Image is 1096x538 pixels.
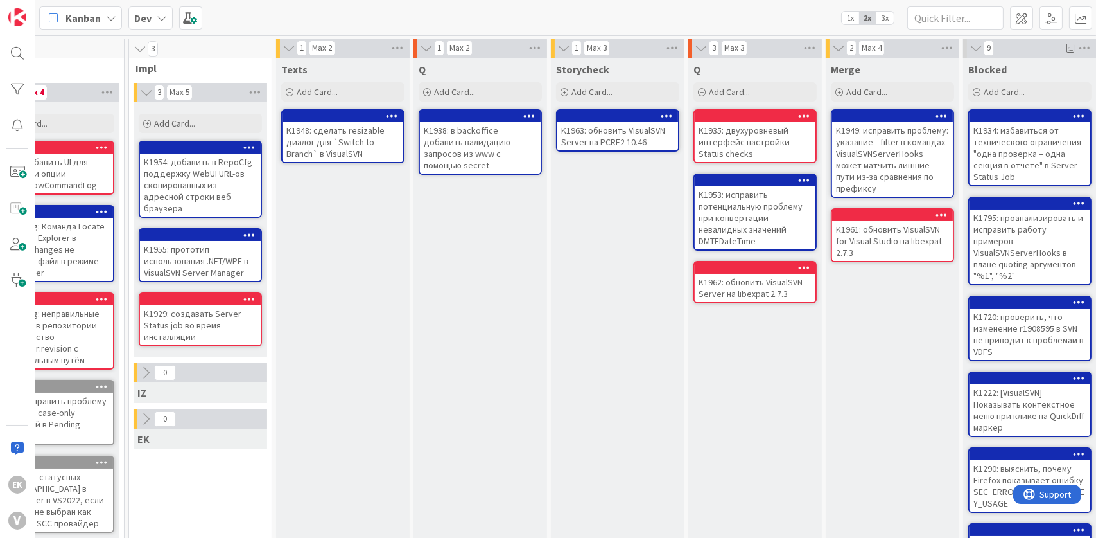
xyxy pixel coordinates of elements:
[862,45,882,51] div: Max 4
[970,210,1090,284] div: K1795: проанализировать и исправить работу примеров VisualSVNServerHooks в плане quoting аргумент...
[420,111,541,174] div: K1938: в backoffice добавить валидацию запросов из www с помощью secret
[876,12,894,24] span: 3x
[846,40,857,56] span: 2
[148,41,158,57] span: 3
[140,294,261,345] div: K1929: создавать Server Status job во время инсталляции
[154,118,195,129] span: Add Card...
[571,86,613,98] span: Add Card...
[970,122,1090,185] div: K1934: избавиться от технического ограничения "одна проверка – одна секция в отчете" в Server Sta...
[695,175,815,249] div: K1953: исправить потенциальную проблему при конвертации невалидных значений DMTFDateTime
[695,186,815,249] div: K1953: исправить потенциальную проблему при конвертации невалидных значений DMTFDateTime
[709,40,719,56] span: 3
[724,45,744,51] div: Max 3
[695,122,815,162] div: K1935: двухуровневый интерфейс настройки Status checks
[27,2,58,17] span: Support
[970,297,1090,360] div: K1720: проверить, что изменение r1908595 в SVN не приводит к проблемам в VDFS
[695,262,815,302] div: K1962: обновить VisualSVN Server на libexpat 2.7.3
[556,63,609,76] span: Storycheck
[8,8,26,26] img: Visit kanbanzone.com
[140,241,261,281] div: K1955: прототип использования .NET/WPF в VisualSVN Server Manager
[842,12,859,24] span: 1x
[65,10,101,26] span: Kanban
[970,309,1090,360] div: K1720: проверить, что изменение r1908595 в SVN не приводит к проблемам в VDFS
[859,12,876,24] span: 2x
[970,460,1090,512] div: K1290: выяснить, почему Firefox показывает ошибку SEC_ERROR_INADEQUATE_KEY_USAGE
[832,111,953,197] div: K1949: исправить проблему: указание --filter в командах VisualSVNServerHooks может матчить лишние...
[587,45,607,51] div: Max 3
[419,63,426,76] span: Q
[297,86,338,98] span: Add Card...
[137,433,150,445] span: EK
[297,40,307,56] span: 1
[140,305,261,345] div: K1929: создавать Server Status job во время инсталляции
[907,6,1004,30] input: Quick Filter...
[695,274,815,302] div: K1962: обновить VisualSVN Server на libexpat 2.7.3
[695,111,815,162] div: K1935: двухуровневый интерфейс настройки Status checks
[140,229,261,281] div: K1955: прототип использования .NET/WPF в VisualSVN Server Manager
[154,85,164,100] span: 3
[970,373,1090,436] div: K1222: [VisualSVN] Показывать контекстное меню при клике на QuickDiff маркер
[709,86,750,98] span: Add Card...
[283,111,403,162] div: K1948: сделать resizable диалог для `Switch to Branch` в VisualSVN
[312,45,332,51] div: Max 2
[832,210,953,261] div: K1961: обновить VisualSVN for Visual Studio на libexpat 2.7.3
[571,40,582,56] span: 1
[420,122,541,174] div: K1938: в backoffice добавить валидацию запросов из www с помощью secret
[984,40,994,56] span: 9
[170,89,189,96] div: Max 5
[434,86,475,98] span: Add Card...
[832,122,953,197] div: K1949: исправить проблему: указание --filter в командах VisualSVNServerHooks может матчить лишние...
[970,111,1090,185] div: K1934: избавиться от технического ограничения "одна проверка – одна секция в отчете" в Server Sta...
[135,62,256,75] span: Impl
[8,512,26,530] div: V
[831,63,860,76] span: Merge
[281,63,308,76] span: Texts
[154,365,176,381] span: 0
[154,411,176,427] span: 0
[693,63,700,76] span: Q
[283,122,403,162] div: K1948: сделать resizable диалог для `Switch to Branch` в VisualSVN
[557,122,678,150] div: K1963: обновить VisualSVN Server на PCRE2 10.46
[557,111,678,150] div: K1963: обновить VisualSVN Server на PCRE2 10.46
[449,45,469,51] div: Max 2
[134,12,152,24] b: Dev
[140,154,261,217] div: K1954: добавить в RepoCfg поддержку WebUI URL-ов скопированных из адресной строки веб браузера
[8,476,26,494] div: EK
[846,86,887,98] span: Add Card...
[832,221,953,261] div: K1961: обновить VisualSVN for Visual Studio на libexpat 2.7.3
[970,449,1090,512] div: K1290: выяснить, почему Firefox показывает ошибку SEC_ERROR_INADEQUATE_KEY_USAGE
[434,40,444,56] span: 1
[970,384,1090,436] div: K1222: [VisualSVN] Показывать контекстное меню при клике на QuickDiff маркер
[137,386,146,399] span: IZ
[984,86,1025,98] span: Add Card...
[968,63,1007,76] span: Blocked
[970,198,1090,284] div: K1795: проанализировать и исправить работу примеров VisualSVNServerHooks в плане quoting аргумент...
[140,142,261,217] div: K1954: добавить в RepoCfg поддержку WebUI URL-ов скопированных из адресной строки веб браузера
